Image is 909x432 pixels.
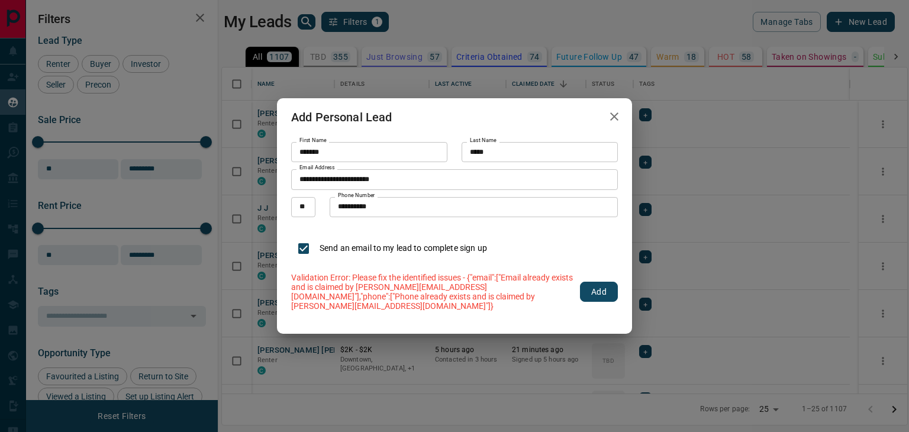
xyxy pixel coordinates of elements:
p: Send an email to my lead to complete sign up [320,242,487,254]
label: Phone Number [338,192,375,199]
label: Email Address [299,164,335,172]
label: Last Name [470,137,497,144]
label: First Name [299,137,327,144]
p: Validation Error: Please fix the identified issues - {"email":["Email already exists and is claim... [291,273,573,311]
button: Add [580,282,618,302]
h2: Add Personal Lead [277,98,407,136]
